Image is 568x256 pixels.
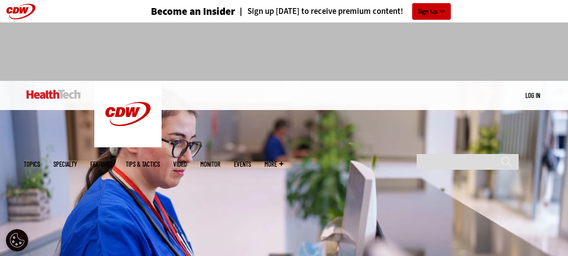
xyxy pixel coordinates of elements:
[94,81,162,147] img: Home
[117,6,235,17] a: Become an Insider
[525,91,540,100] div: User menu
[173,161,187,168] a: Video
[234,161,251,168] a: Events
[264,161,283,168] span: More
[235,7,403,16] a: Sign up [DATE] to receive premium content!
[6,229,28,252] button: Open Preferences
[121,31,448,72] iframe: advertisement
[200,161,220,168] a: MonITor
[6,229,28,252] div: Cookie Settings
[90,161,112,168] a: Features
[94,140,162,150] a: CDW
[151,6,235,17] h3: Become an Insider
[126,161,160,168] a: Tips & Tactics
[525,91,540,99] a: Log in
[26,90,81,99] img: Home
[24,161,40,168] span: Topics
[412,3,451,20] a: Sign Up
[53,161,77,168] span: Specialty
